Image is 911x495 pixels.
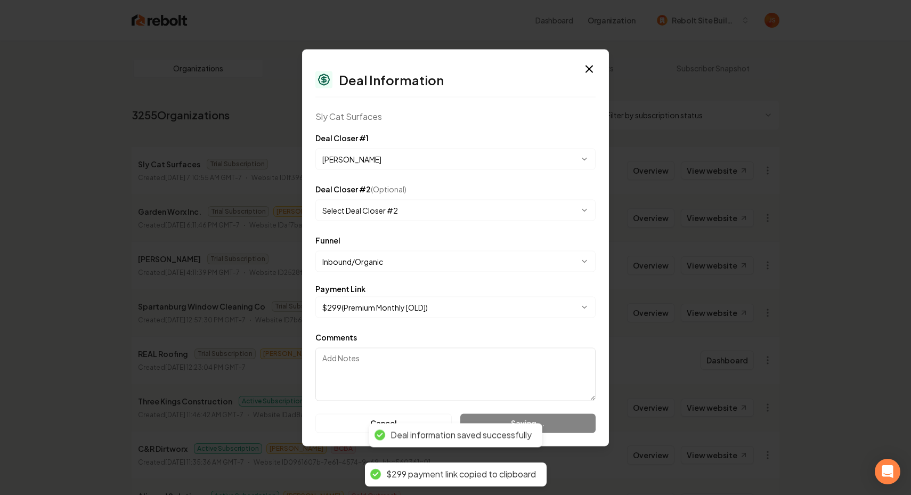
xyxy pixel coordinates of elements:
[315,184,406,193] label: Deal Closer #2
[315,285,365,292] label: Payment Link
[371,184,406,193] span: (Optional)
[339,73,444,86] h2: Deal Information
[391,430,532,441] div: Deal information saved successfully
[386,469,536,480] div: $299 payment link copied to clipboard
[315,332,357,342] label: Comments
[315,413,452,433] button: Cancel
[315,235,340,245] label: Funnel
[315,110,596,123] div: Sly Cat Surfaces
[315,133,369,142] label: Deal Closer #1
